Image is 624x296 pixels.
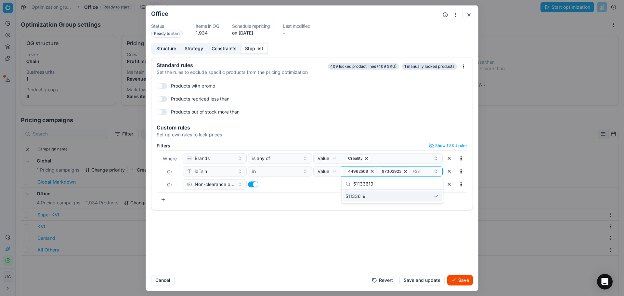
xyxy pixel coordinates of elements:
div: Suggestions [342,190,443,203]
dt: Schedule repricing [232,24,270,28]
span: idTsin [195,168,207,174]
button: Creality [341,153,443,163]
span: Or [167,169,172,174]
label: Filters [157,143,170,148]
button: Structure [152,44,180,53]
div: Set up own rules to lock prices [157,131,467,138]
button: Constraints [207,44,241,53]
span: 51133619 [345,193,366,199]
div: Set the rules to exclude specific products from the pricing optimization [157,69,326,75]
button: Stop list [241,44,267,53]
span: 97302923 [382,169,402,174]
span: + 23 [412,169,420,174]
span: Creality [348,156,363,161]
label: Products with promo [171,83,215,89]
span: 409 locked product lines (409 SKU) [328,63,399,70]
label: Products repriced less than [171,96,229,102]
span: 44962508 [348,169,368,174]
button: Save [447,275,473,285]
span: Where [163,156,177,161]
span: 1,934 [196,30,208,35]
span: on [DATE] [232,30,253,35]
div: Standard rules [157,62,326,68]
span: Ready to start [151,30,183,37]
span: is any of [252,155,270,161]
dt: Items in OG [196,24,219,28]
dt: Last modified [283,24,310,28]
input: Input to search [353,177,439,190]
label: Products out of stock more than [171,109,240,115]
button: Save and update [399,275,445,285]
span: Brands [195,155,210,161]
span: 1 manually locked products [402,63,457,70]
button: Revert [368,275,397,285]
span: in [252,168,256,174]
button: 4496250897302923+23 [341,166,443,176]
h2: Office [151,11,168,17]
dt: Status [151,24,183,28]
span: Non-clearance promo product [195,181,235,187]
dd: - [283,30,310,36]
button: Strategy [180,44,207,53]
button: Cancel [151,275,175,285]
span: Or [167,182,172,187]
button: Show 1 SKU rules [429,143,467,148]
div: Custom rules [157,125,467,130]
